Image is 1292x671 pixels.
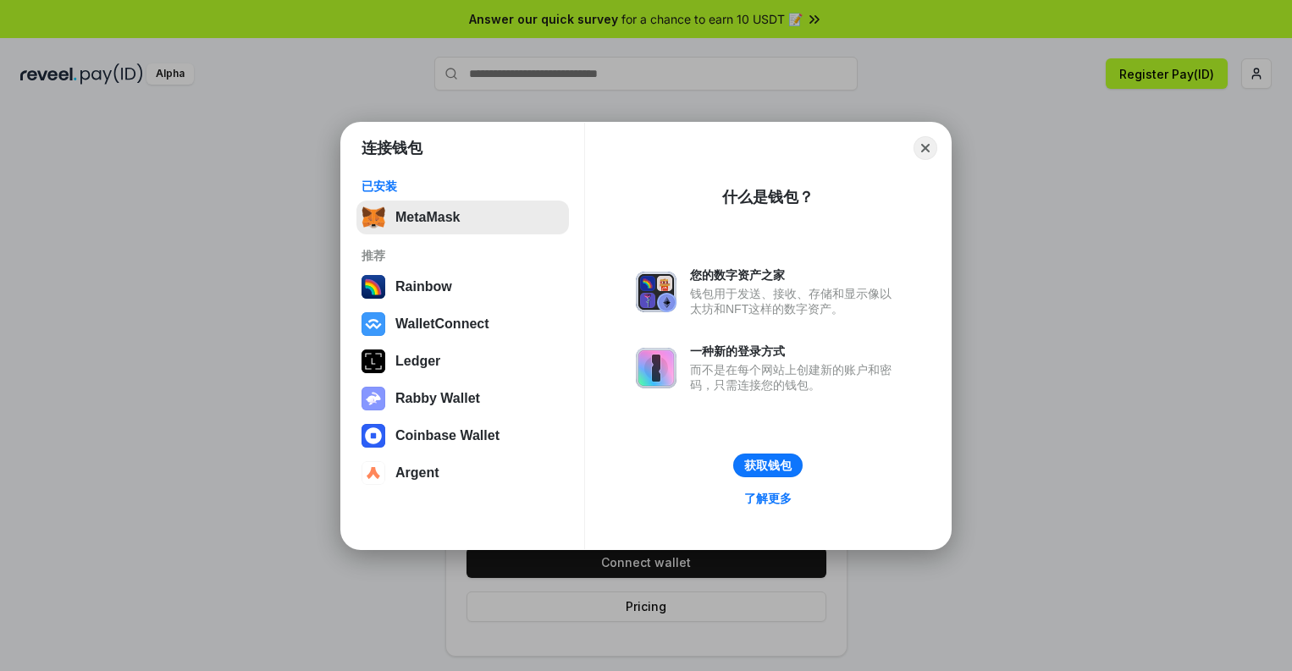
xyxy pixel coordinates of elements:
div: 已安装 [362,179,564,194]
button: Ledger [356,344,569,378]
div: Argent [395,465,439,481]
img: svg+xml,%3Csvg%20fill%3D%22none%22%20height%3D%2233%22%20viewBox%3D%220%200%2035%2033%22%20width%... [362,206,385,229]
button: Rainbow [356,270,569,304]
button: Rabby Wallet [356,382,569,415]
button: Argent [356,456,569,490]
img: svg+xml,%3Csvg%20width%3D%2228%22%20height%3D%2228%22%20viewBox%3D%220%200%2028%2028%22%20fill%3D... [362,312,385,336]
div: 钱包用于发送、接收、存储和显示像以太坊和NFT这样的数字资产。 [690,286,900,316]
img: svg+xml,%3Csvg%20xmlns%3D%22http%3A%2F%2Fwww.w3.org%2F2000%2Fsvg%22%20fill%3D%22none%22%20viewBox... [636,348,676,388]
img: svg+xml,%3Csvg%20xmlns%3D%22http%3A%2F%2Fwww.w3.org%2F2000%2Fsvg%22%20fill%3D%22none%22%20viewBox... [636,272,676,312]
h1: 连接钱包 [362,138,422,158]
button: MetaMask [356,201,569,234]
div: 而不是在每个网站上创建新的账户和密码，只需连接您的钱包。 [690,362,900,393]
div: 什么是钱包？ [722,187,814,207]
div: 推荐 [362,248,564,263]
div: WalletConnect [395,316,489,332]
img: svg+xml,%3Csvg%20width%3D%2228%22%20height%3D%2228%22%20viewBox%3D%220%200%2028%2028%22%20fill%3D... [362,461,385,485]
img: svg+xml,%3Csvg%20width%3D%2228%22%20height%3D%2228%22%20viewBox%3D%220%200%2028%2028%22%20fill%3D... [362,424,385,448]
div: 一种新的登录方式 [690,344,900,359]
a: 了解更多 [734,487,802,509]
img: svg+xml,%3Csvg%20xmlns%3D%22http%3A%2F%2Fwww.w3.org%2F2000%2Fsvg%22%20width%3D%2228%22%20height%3... [362,349,385,373]
img: svg+xml,%3Csvg%20xmlns%3D%22http%3A%2F%2Fwww.w3.org%2F2000%2Fsvg%22%20fill%3D%22none%22%20viewBox... [362,387,385,410]
button: 获取钱包 [733,454,803,477]
div: Coinbase Wallet [395,428,500,443]
button: WalletConnect [356,307,569,341]
div: 您的数字资产之家 [690,267,900,283]
button: Coinbase Wallet [356,419,569,453]
img: svg+xml,%3Csvg%20width%3D%22120%22%20height%3D%22120%22%20viewBox%3D%220%200%20120%20120%22%20fil... [362,275,385,299]
div: MetaMask [395,210,460,225]
div: Rabby Wallet [395,391,480,406]
div: 了解更多 [744,491,792,506]
div: Ledger [395,354,440,369]
div: 获取钱包 [744,458,792,473]
div: Rainbow [395,279,452,294]
button: Close [914,136,937,160]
